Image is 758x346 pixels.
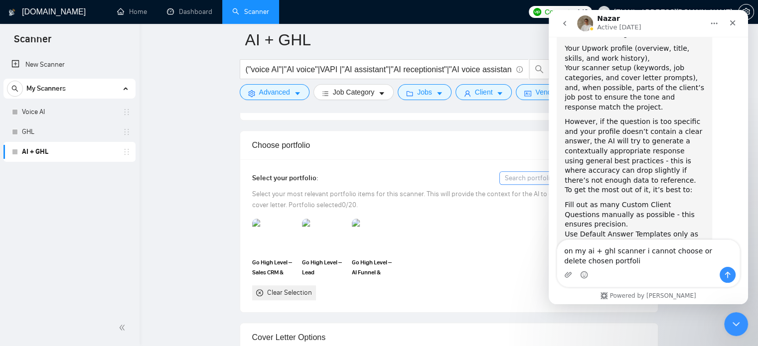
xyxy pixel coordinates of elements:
span: Advanced [259,87,290,98]
span: Go High Level – Lead Reactivation System for MedSpa [302,257,346,277]
span: holder [123,148,131,156]
span: folder [406,90,413,97]
a: AI + GHL [22,142,117,162]
span: holder [123,108,131,116]
a: setting [738,8,754,16]
span: Connects: [545,6,575,17]
button: folderJobscaret-down [398,84,452,100]
button: search [7,81,23,97]
span: caret-down [496,90,503,97]
iframe: Intercom live chat [549,10,748,304]
span: Job Category [333,87,374,98]
div: Your scanner setup (keywords, job categories, and cover letter prompts), [16,53,155,73]
span: idcard [524,90,531,97]
span: info-circle [516,66,523,73]
div: and, when possible, parts of the client’s job post to ensure the tone and response match the proj... [16,73,155,103]
span: Jobs [417,87,432,98]
input: Search Freelance Jobs... [246,63,512,76]
div: Choose portfolio [252,131,646,159]
button: Emoji picker [31,261,39,269]
a: GHL [22,122,117,142]
span: holder [123,128,131,136]
span: setting [248,90,255,97]
div: Your Upwork profile (overview, title, skills, and work history), [16,34,155,53]
div: To get the most out of it, it’s best to: [16,175,155,185]
span: search [7,85,22,92]
span: 148 [577,6,588,17]
textarea: Message… [8,230,191,257]
span: caret-down [436,90,443,97]
span: user [464,90,471,97]
span: caret-down [294,90,301,97]
img: logo [8,4,15,20]
span: bars [322,90,329,97]
a: homeHome [117,7,147,16]
button: setting [738,4,754,20]
li: New Scanner [3,55,136,75]
button: barsJob Categorycaret-down [313,84,394,100]
span: Client [475,87,493,98]
span: My Scanners [26,79,66,99]
span: search [530,65,549,74]
a: dashboardDashboard [167,7,212,16]
a: Voice AI [22,102,117,122]
input: Scanner name... [245,27,638,52]
img: portfolio thumbnail image [252,219,296,253]
button: Send a message… [171,257,187,273]
a: searchScanner [232,7,269,16]
span: close-circle [256,289,263,296]
button: settingAdvancedcaret-down [240,84,309,100]
span: Select your portfolio: [252,174,318,182]
span: Go High Level – AI Funnel & Booking System for High-Ticket Coach [352,257,396,277]
span: Scanner [6,32,59,53]
span: Go High Level – Sales CRM & Automation for Digital Agency [252,257,296,277]
div: However, if the question is too specific and your profile doesn’t contain a clear answer, the AI ... [16,107,155,175]
span: double-left [119,323,129,333]
div: Clear Selection [267,287,312,298]
span: Select your most relevant portfolio items for this scanner. This will provide the context for the... [252,190,632,209]
li: My Scanners [3,79,136,162]
img: portfolio thumbnail image [352,219,396,253]
button: Upload attachment [15,261,23,269]
a: New Scanner [11,55,128,75]
span: user [601,8,607,15]
span: Vendor [535,87,557,98]
iframe: Intercom live chat [724,312,748,336]
span: setting [739,8,754,16]
span: caret-down [378,90,385,97]
div: Use Default Answer Templates only as a fallback, for example: "[Answer if certain, otherwise ask ... [16,220,155,258]
button: idcardVendorcaret-down [516,84,577,100]
div: Fill out as many Custom Client Questions manually as possible - this ensures precision. [16,190,155,220]
img: portfolio thumbnail image [302,219,346,253]
button: search [529,59,549,79]
img: upwork-logo.png [533,8,541,16]
input: Search portfolio [500,172,645,184]
button: userClientcaret-down [455,84,512,100]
